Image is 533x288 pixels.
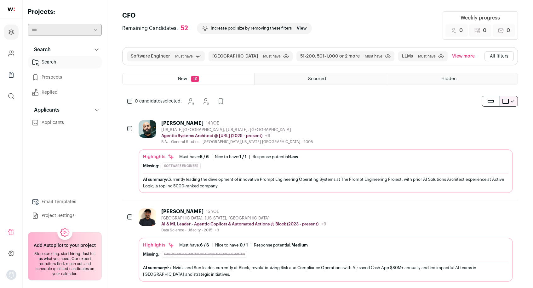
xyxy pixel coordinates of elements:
button: Add to Prospects [215,95,227,108]
div: Currently leading the development of innovative Prompt Engineering Operating Systems at The Promp... [143,176,508,189]
span: New [178,77,187,81]
div: [US_STATE][GEOGRAPHIC_DATA], [US_STATE], [GEOGRAPHIC_DATA] [161,127,313,132]
a: Company and ATS Settings [4,46,19,61]
a: [PERSON_NAME] 14 YOE [US_STATE][GEOGRAPHIC_DATA], [US_STATE], [GEOGRAPHIC_DATA] Agentic Systems A... [139,120,513,193]
div: Response potential: [253,154,298,159]
span: 0 candidates [135,99,163,103]
a: Add Autopilot to your project Stop scrolling, start hiring. Just tell us what you need. Our exper... [28,232,102,280]
img: ff090eb9a2b21587f3994e05dbef1f8a29bd5589f1785f663a8a9b58b548d614 [139,120,156,138]
div: Must have: [179,154,209,159]
div: Nice to have: [215,154,247,159]
a: Email Templates [28,196,102,208]
button: Applicants [28,104,102,116]
ul: | | [179,243,308,248]
span: selected: [135,98,182,104]
span: AI summary: [143,266,167,270]
a: Projects [4,25,19,40]
img: wellfound-shorthand-0d5821cbd27db2630d0214b213865d53afaa358527fdda9d0ea32b1df1b89c2c.svg [8,8,15,11]
p: Search [30,46,51,53]
div: Missing: [143,163,159,169]
span: Must have [418,54,436,59]
h2: Add Autopilot to your project [34,242,96,249]
button: Search [28,43,102,56]
span: +9 [321,222,326,226]
span: +9 [265,134,270,138]
button: View more [451,51,476,61]
span: Must have [263,54,281,59]
img: nopic.png [6,270,16,280]
span: 5 / 6 [200,155,209,159]
button: [GEOGRAPHIC_DATA] [212,53,258,59]
button: LLMs [402,53,413,59]
span: Must have [175,54,193,59]
h1: CFO [122,11,312,20]
button: Hide [199,95,212,108]
span: 1 / 1 [239,155,247,159]
button: 51-200, 501-1,000 or 2 more [300,53,360,59]
div: Response potential: [254,243,308,248]
span: 0 [483,27,486,34]
a: Prospects [28,71,102,84]
a: Snoozed [255,73,386,85]
div: Nice to have: [215,243,248,248]
p: Agentic Systems Architect @ [URL] (2025 - present) [161,133,262,138]
span: Hidden [441,77,456,81]
div: Missing: [143,252,159,257]
p: AI & ML Leader - Agentic Copilots & Automated Actions @ Block (2023 - present) [161,222,318,227]
div: [PERSON_NAME] [161,208,203,215]
span: Snoozed [308,77,326,81]
span: 14 YOE [206,121,219,126]
div: [GEOGRAPHIC_DATA], [US_STATE], [GEOGRAPHIC_DATA] [161,216,326,221]
span: 0 [459,27,463,34]
p: Increase pool size by removing these filters [211,26,292,31]
span: +3 [215,228,219,232]
div: Early Stage Startup or Growth Stage Startup [162,251,247,258]
span: 6 / 6 [200,243,209,247]
button: Snooze [184,95,197,108]
div: 52 [181,25,188,32]
span: Medium [291,243,308,247]
img: 2e4ceeef73d57fc514fb118730229490cc0bea3defa0abb4fa39432e6e75bd4b [139,208,156,226]
a: [PERSON_NAME] 16 YOE [GEOGRAPHIC_DATA], [US_STATE], [GEOGRAPHIC_DATA] AI & ML Leader - Agentic Co... [139,208,513,281]
span: Must have [365,54,382,59]
div: Highlights [143,154,174,160]
div: B.A. - General Studies - [GEOGRAPHIC_DATA][US_STATE]-[GEOGRAPHIC_DATA] - 2008 [161,139,313,144]
a: Project Settings [28,209,102,222]
div: Must have: [179,243,209,248]
button: All filters [484,51,514,61]
span: 16 YOE [206,209,219,214]
button: Software Engineer [131,53,170,59]
span: 10 [191,76,199,82]
div: Stop scrolling, start hiring. Just tell us what you need. Our expert recruiters find, reach out, ... [32,251,98,276]
span: AI summary: [143,177,167,181]
div: Data Science - Udacity - 2015 [161,228,326,233]
div: Ex-Nvidia and Sun leader, currently at Block, revolutionizing Risk and Compliance Operations with... [143,264,508,278]
button: Open dropdown [6,270,16,280]
span: Low [290,155,298,159]
a: Applicants [28,116,102,129]
a: Hidden [386,73,518,85]
div: Weekly progress [461,14,500,22]
a: Company Lists [4,67,19,82]
a: View [297,26,307,31]
div: Highlights [143,242,174,248]
a: Search [28,56,102,69]
span: 0 [507,27,510,34]
span: Remaining Candidates: [122,25,178,32]
p: Applicants [30,106,60,114]
span: 0 / 1 [240,243,248,247]
h2: Projects: [28,8,102,16]
div: [PERSON_NAME] [161,120,203,126]
div: Software Engineer [162,163,201,169]
ul: | | [179,154,298,159]
a: Replied [28,86,102,99]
